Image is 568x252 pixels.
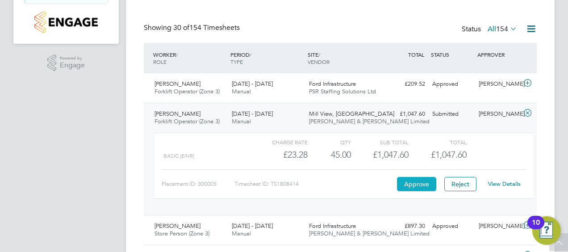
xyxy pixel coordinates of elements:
[34,11,97,33] img: countryside-properties-logo-retina.png
[309,80,356,88] span: Ford Infrastructure
[382,77,429,92] div: £209.52
[173,23,240,32] span: 154 Timesheets
[308,58,330,65] span: VENDOR
[444,177,476,191] button: Reject
[309,118,430,125] span: [PERSON_NAME] & [PERSON_NAME] Limited
[155,80,200,88] span: [PERSON_NAME]
[232,118,251,125] span: Manual
[351,137,409,147] div: Sub Total
[232,230,251,237] span: Manual
[60,62,85,69] span: Engage
[234,177,395,191] div: Timesheet ID: TS1808414
[429,46,475,63] div: STATUS
[155,110,200,118] span: [PERSON_NAME]
[309,110,394,118] span: Mill View, [GEOGRAPHIC_DATA]
[232,80,273,88] span: [DATE] - [DATE]
[250,51,251,58] span: /
[488,25,517,34] label: All
[309,88,376,95] span: PSR Staffing Solutions Ltd
[429,77,475,92] div: Approved
[176,51,178,58] span: /
[475,46,522,63] div: APPROVER
[429,107,475,122] div: Submitted
[232,222,273,230] span: [DATE] - [DATE]
[397,177,436,191] button: Approve
[24,11,108,33] a: Go to home page
[408,51,424,58] span: TOTAL
[488,180,521,188] a: View Details
[155,88,220,95] span: Forklift Operator (Zone 3)
[232,110,273,118] span: [DATE] - [DATE]
[250,147,308,162] div: £23.28
[163,153,194,159] span: BASIC (£/HR)
[475,219,522,234] div: [PERSON_NAME]
[230,58,243,65] span: TYPE
[409,137,466,147] div: Total
[153,58,167,65] span: ROLE
[475,107,522,122] div: [PERSON_NAME]
[475,77,522,92] div: [PERSON_NAME]
[309,222,356,230] span: Ford Infrastructure
[382,107,429,122] div: £1,047.60
[60,55,85,62] span: Powered by
[232,88,251,95] span: Manual
[228,46,305,70] div: PERIOD
[151,46,228,70] div: WORKER
[318,51,320,58] span: /
[250,137,308,147] div: Charge rate
[431,149,467,160] span: £1,047.60
[308,147,351,162] div: 45.00
[308,137,351,147] div: QTY
[155,222,200,230] span: [PERSON_NAME]
[173,23,189,32] span: 30 of
[496,25,508,34] span: 154
[305,46,383,70] div: SITE
[155,230,209,237] span: Store Person (Zone 3)
[462,23,519,36] div: Status
[47,55,85,71] a: Powered byEngage
[532,216,561,245] button: Open Resource Center, 10 new notifications
[309,230,430,237] span: [PERSON_NAME] & [PERSON_NAME] Limited
[382,219,429,234] div: £897.30
[162,177,234,191] div: Placement ID: 300005
[429,219,475,234] div: Approved
[532,223,540,234] div: 10
[351,147,409,162] div: £1,047.60
[155,118,220,125] span: Forklift Operator (Zone 3)
[144,23,242,33] div: Showing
